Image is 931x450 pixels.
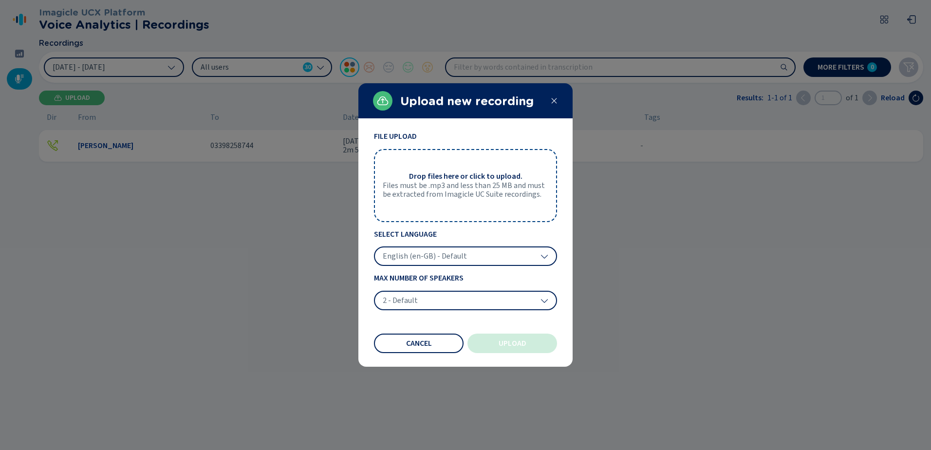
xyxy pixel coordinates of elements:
button: Upload [467,334,557,353]
span: File Upload [374,132,557,141]
h2: Upload new recording [400,94,542,108]
svg: chevron-down [540,252,548,260]
span: Drop files here or click to upload. [409,172,522,181]
span: Cancel [406,339,432,347]
span: Upload [499,339,526,347]
button: Cancel [374,334,464,353]
span: Max Number of Speakers [374,274,557,282]
span: English (en-GB) - Default [383,251,467,261]
span: Files must be .mp3 and less than 25 MB and must be extracted from Imagicle UC Suite recordings. [383,181,548,199]
svg: chevron-down [540,297,548,304]
span: Select Language [374,230,557,239]
span: 2 - Default [383,296,418,305]
svg: close [550,97,558,105]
